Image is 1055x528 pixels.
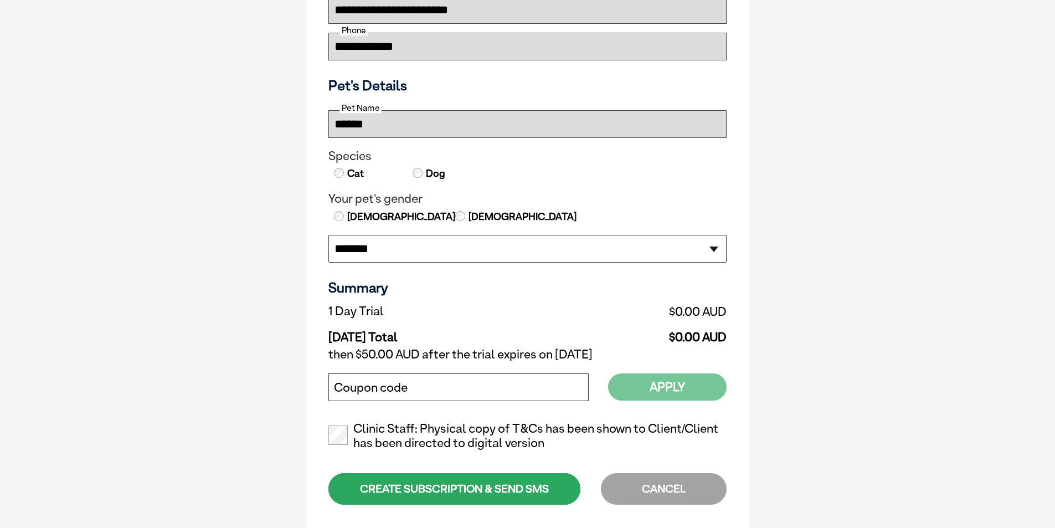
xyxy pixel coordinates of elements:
[328,473,580,505] div: CREATE SUBSCRIPTION & SEND SMS
[328,149,727,163] legend: Species
[545,301,727,321] td: $0.00 AUD
[601,473,727,505] div: CANCEL
[334,381,408,395] label: Coupon code
[328,345,727,365] td: then $50.00 AUD after the trial expires on [DATE]
[324,77,731,94] h3: Pet's Details
[328,422,727,450] label: Clinic Staff: Physical copy of T&Cs has been shown to Client/Client has been directed to digital ...
[545,321,727,345] td: $0.00 AUD
[328,192,727,206] legend: Your pet's gender
[328,321,545,345] td: [DATE] Total
[328,279,727,296] h3: Summary
[328,301,545,321] td: 1 Day Trial
[328,426,348,445] input: Clinic Staff: Physical copy of T&Cs has been shown to Client/Client has been directed to digital ...
[339,25,368,35] label: Phone
[608,373,727,401] button: Apply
